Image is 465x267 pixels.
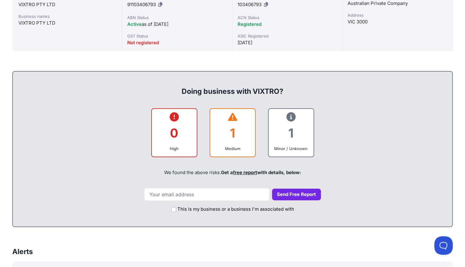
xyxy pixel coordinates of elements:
span: Active [127,21,142,27]
div: ASIC Registered [238,33,337,39]
div: We found the above risks. [19,162,446,183]
div: Doing business with VIXTRO? [19,77,446,96]
span: 103406793 [238,2,262,7]
h3: Alerts [12,247,33,257]
div: ACN Status [238,14,337,21]
span: Registered [238,21,262,27]
div: 1 [215,121,250,145]
div: 1 [274,121,309,145]
div: [DATE] [238,39,337,46]
span: Not registered [127,40,159,46]
div: Address [348,12,447,18]
div: GST Status [127,33,227,39]
div: 0 [157,121,192,145]
span: 91103406793 [127,2,156,7]
div: VIXTRO PTY LTD [18,19,116,27]
span: Get a with details, below: [221,169,301,175]
input: Your email address [144,188,270,201]
div: Minor / Unknown [274,145,309,152]
div: ABN Status [127,14,227,21]
label: This is my business or a business I'm associated with [177,206,294,213]
div: Medium [215,145,250,152]
button: Send Free Report [272,189,321,201]
div: VIXTRO PTY LTD [18,1,116,8]
div: High [157,145,192,152]
div: as of [DATE] [127,21,227,28]
div: VIC 3000 [348,18,447,26]
div: Business names [18,13,116,19]
a: free report [233,169,257,175]
iframe: Toggle Customer Support [434,236,453,255]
